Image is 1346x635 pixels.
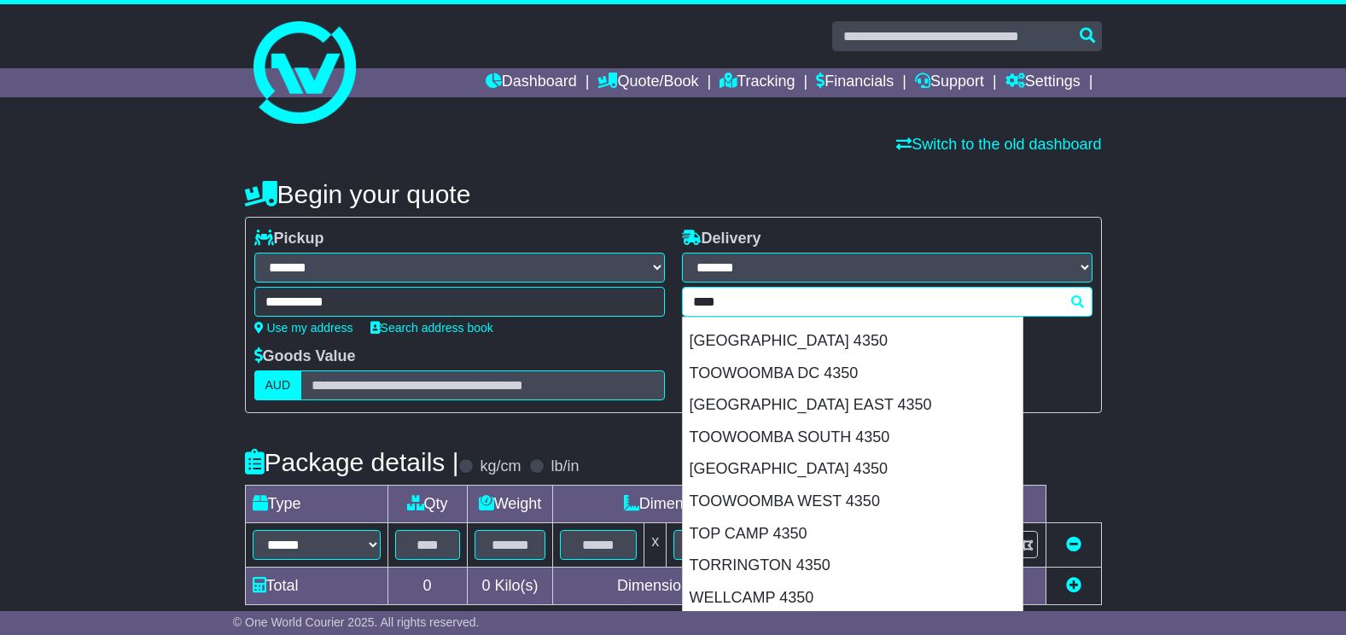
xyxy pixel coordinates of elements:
label: kg/cm [480,457,521,476]
a: Add new item [1066,577,1081,594]
a: Dashboard [486,68,577,97]
td: x [644,523,667,568]
a: Use my address [254,321,353,335]
div: WELLCAMP 4350 [683,582,1023,615]
a: Financials [816,68,894,97]
label: Goods Value [254,347,356,366]
td: 0 [387,568,467,605]
label: Delivery [682,230,761,248]
td: Kilo(s) [467,568,553,605]
td: Dimensions (L x W x H) [553,486,871,523]
td: Total [245,568,387,605]
a: Settings [1005,68,1081,97]
a: Support [915,68,984,97]
a: Remove this item [1066,536,1081,553]
div: TOOWOOMBA WEST 4350 [683,486,1023,518]
div: [GEOGRAPHIC_DATA] 4350 [683,453,1023,486]
span: © One World Courier 2025. All rights reserved. [233,615,480,629]
td: Weight [467,486,553,523]
h4: Begin your quote [245,180,1102,208]
div: TOP CAMP 4350 [683,518,1023,551]
td: Qty [387,486,467,523]
label: lb/in [551,457,579,476]
td: Dimensions in Centimetre(s) [553,568,871,605]
div: TORRINGTON 4350 [683,550,1023,582]
a: Search address book [370,321,493,335]
a: Tracking [720,68,795,97]
span: 0 [481,577,490,594]
typeahead: Please provide city [682,287,1093,317]
div: [GEOGRAPHIC_DATA] 4350 [683,325,1023,358]
h4: Package details | [245,448,459,476]
div: TOOWOOMBA DC 4350 [683,358,1023,390]
div: TOOWOOMBA SOUTH 4350 [683,422,1023,454]
label: Pickup [254,230,324,248]
td: Type [245,486,387,523]
div: [GEOGRAPHIC_DATA] EAST 4350 [683,389,1023,422]
a: Switch to the old dashboard [896,136,1101,153]
a: Quote/Book [597,68,698,97]
label: AUD [254,370,302,400]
